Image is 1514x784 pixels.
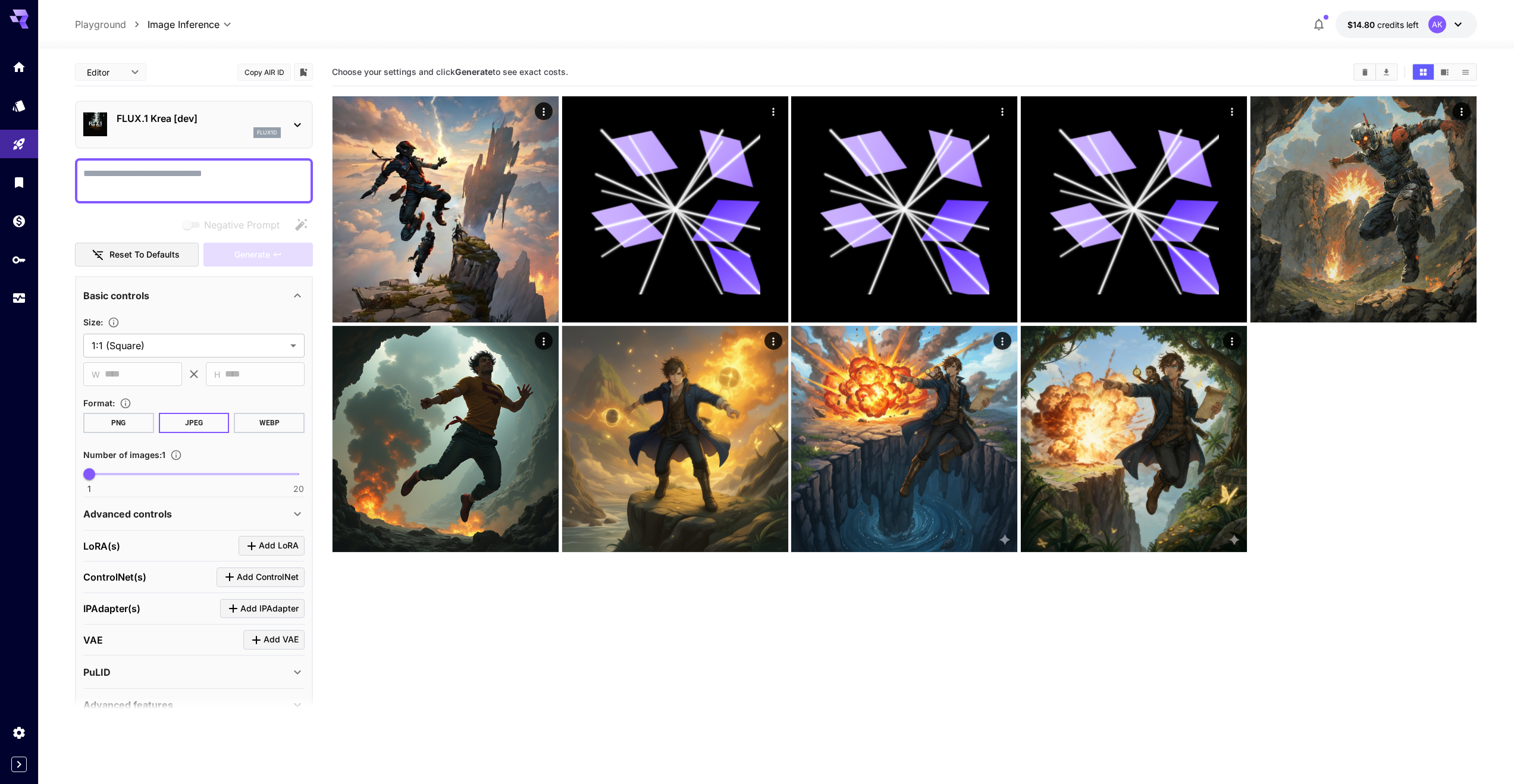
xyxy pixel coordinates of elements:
div: Actions [535,102,553,120]
div: Actions [1223,332,1241,350]
div: Playground [12,137,26,152]
img: 9k= [562,326,788,552]
button: $14.8013AK [1336,11,1477,38]
div: API Keys [12,252,26,267]
div: Advanced features [83,691,305,719]
button: PNG [83,413,154,433]
p: IPAdapter(s) [83,601,140,616]
span: credits left [1377,20,1419,30]
p: ControlNet(s) [83,570,146,584]
div: AK [1428,15,1446,33]
div: Clear AllDownload All [1353,63,1398,81]
span: Format : [83,398,115,408]
span: 1 [87,483,91,495]
button: Click to add LoRA [239,536,305,556]
img: Z [1021,326,1247,552]
span: Add IPAdapter [240,601,299,616]
div: Advanced controls [83,500,305,528]
img: Z [791,326,1017,552]
button: Copy AIR ID [237,64,291,81]
div: Show media in grid viewShow media in video viewShow media in list view [1412,63,1477,81]
p: VAE [83,633,103,647]
button: Adjust the dimensions of the generated image by specifying its width and height in pixels, or sel... [103,316,124,328]
span: Choose your settings and click to see exact costs. [332,67,568,77]
button: JPEG [159,413,230,433]
img: 9k= [1250,96,1477,322]
div: Actions [994,102,1012,120]
button: Clear All [1355,64,1375,80]
button: Download All [1376,64,1397,80]
nav: breadcrumb [75,17,148,32]
div: Actions [994,332,1012,350]
button: Show media in list view [1455,64,1476,80]
img: 9k= [333,96,559,322]
p: Advanced controls [83,507,172,521]
div: $14.8013 [1347,18,1419,31]
button: Expand sidebar [11,757,27,772]
span: Number of images : 1 [83,450,165,460]
div: Actions [1453,102,1471,120]
span: 1:1 (Square) [92,338,286,353]
div: FLUX.1 Krea [dev]flux1d [83,106,305,143]
span: Add VAE [264,632,299,647]
button: Show media in video view [1434,64,1455,80]
button: Show media in grid view [1413,64,1434,80]
span: H [214,368,220,381]
button: Specify how many images to generate in a single request. Each image generation will be charged se... [165,449,187,461]
div: Basic controls [83,281,305,310]
span: Negative prompts are not compatible with the selected model. [180,217,289,232]
button: Click to add VAE [243,630,305,650]
button: Choose the file format for the output image. [115,397,136,409]
p: PuLID [83,665,111,679]
div: Library [12,175,26,190]
p: flux1d [257,128,277,137]
p: Basic controls [83,288,149,303]
span: W [92,368,100,381]
b: Generate [455,67,493,77]
div: Settings [12,725,26,740]
div: PuLID [83,658,305,686]
div: Actions [1223,102,1241,120]
div: Models [12,98,26,113]
span: Negative Prompt [204,218,280,232]
span: Editor [87,66,124,79]
p: LoRA(s) [83,539,120,553]
div: Actions [764,102,782,120]
span: $14.80 [1347,20,1377,30]
div: Actions [764,332,782,350]
div: Wallet [12,214,26,228]
span: 20 [293,483,304,495]
button: Click to add IPAdapter [220,599,305,619]
div: Home [12,59,26,74]
div: Actions [535,332,553,350]
span: Size : [83,317,103,327]
span: Add ControlNet [237,570,299,585]
button: WEBP [234,413,305,433]
button: Add to library [298,65,309,79]
button: Click to add ControlNet [217,567,305,587]
button: Reset to defaults [75,243,199,267]
span: Image Inference [148,17,220,32]
div: Usage [12,291,26,306]
p: FLUX.1 Krea [dev] [117,111,281,126]
img: 9k= [333,326,559,552]
span: Add LoRA [259,538,299,553]
a: Playground [75,17,126,32]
